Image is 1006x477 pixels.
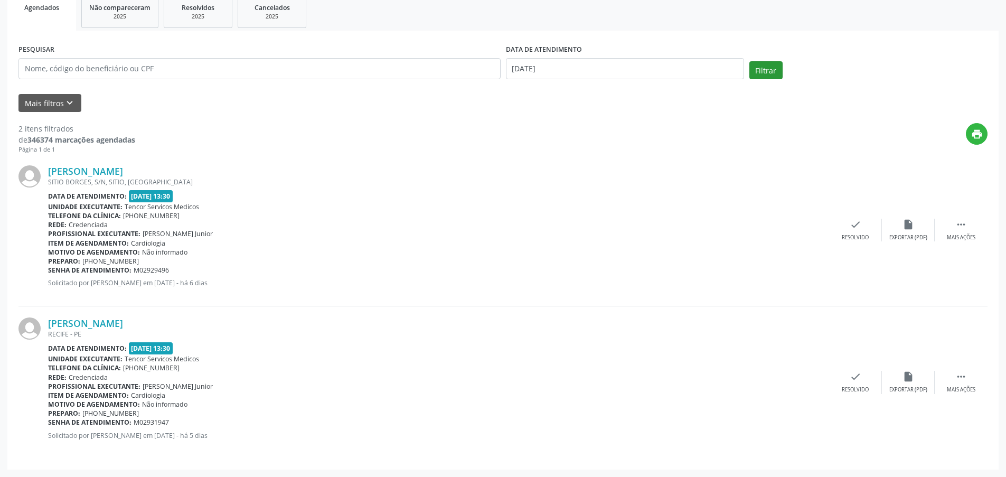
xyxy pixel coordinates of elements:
[131,391,165,400] span: Cardiologia
[48,165,123,177] a: [PERSON_NAME]
[48,229,140,238] b: Profissional executante:
[48,278,829,287] p: Solicitado por [PERSON_NAME] em [DATE] - há 6 dias
[143,229,213,238] span: [PERSON_NAME] Junior
[48,248,140,257] b: Motivo de agendamento:
[129,190,173,202] span: [DATE] 13:30
[48,220,67,229] b: Rede:
[966,123,988,145] button: print
[506,58,744,79] input: Selecione um intervalo
[143,382,213,391] span: [PERSON_NAME] Junior
[902,219,914,230] i: insert_drive_file
[82,257,139,266] span: [PHONE_NUMBER]
[48,317,123,329] a: [PERSON_NAME]
[48,211,121,220] b: Telefone da clínica:
[246,13,298,21] div: 2025
[255,3,290,12] span: Cancelados
[889,234,927,241] div: Exportar (PDF)
[842,386,869,394] div: Resolvido
[48,400,140,409] b: Motivo de agendamento:
[48,202,123,211] b: Unidade executante:
[69,220,108,229] span: Credenciada
[89,13,151,21] div: 2025
[125,202,199,211] span: Tencor Servicos Medicos
[182,3,214,12] span: Resolvidos
[48,363,121,372] b: Telefone da clínica:
[18,58,501,79] input: Nome, código do beneficiário ou CPF
[48,382,140,391] b: Profissional executante:
[64,97,76,109] i: keyboard_arrow_down
[48,266,131,275] b: Senha de atendimento:
[18,165,41,188] img: img
[172,13,224,21] div: 2025
[18,134,135,145] div: de
[27,135,135,145] strong: 346374 marcações agendadas
[129,342,173,354] span: [DATE] 13:30
[125,354,199,363] span: Tencor Servicos Medicos
[48,192,127,201] b: Data de atendimento:
[89,3,151,12] span: Não compareceram
[955,371,967,382] i: 
[134,266,169,275] span: M02929496
[142,248,187,257] span: Não informado
[48,391,129,400] b: Item de agendamento:
[123,211,180,220] span: [PHONE_NUMBER]
[48,431,829,440] p: Solicitado por [PERSON_NAME] em [DATE] - há 5 dias
[18,317,41,340] img: img
[18,123,135,134] div: 2 itens filtrados
[902,371,914,382] i: insert_drive_file
[850,219,861,230] i: check
[971,128,983,140] i: print
[131,239,165,248] span: Cardiologia
[955,219,967,230] i: 
[48,257,80,266] b: Preparo:
[82,409,139,418] span: [PHONE_NUMBER]
[48,354,123,363] b: Unidade executante:
[69,373,108,382] span: Credenciada
[18,42,54,58] label: PESQUISAR
[142,400,187,409] span: Não informado
[48,418,131,427] b: Senha de atendimento:
[947,234,975,241] div: Mais ações
[48,239,129,248] b: Item de agendamento:
[134,418,169,427] span: M02931947
[48,344,127,353] b: Data de atendimento:
[889,386,927,394] div: Exportar (PDF)
[48,409,80,418] b: Preparo:
[749,61,783,79] button: Filtrar
[506,42,582,58] label: DATA DE ATENDIMENTO
[850,371,861,382] i: check
[123,363,180,372] span: [PHONE_NUMBER]
[947,386,975,394] div: Mais ações
[18,145,135,154] div: Página 1 de 1
[48,330,829,339] div: RECIFE - PE
[48,177,829,186] div: SITIO BORGES, S/N, SITIO, [GEOGRAPHIC_DATA]
[842,234,869,241] div: Resolvido
[24,3,59,12] span: Agendados
[18,94,81,113] button: Mais filtroskeyboard_arrow_down
[48,373,67,382] b: Rede:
